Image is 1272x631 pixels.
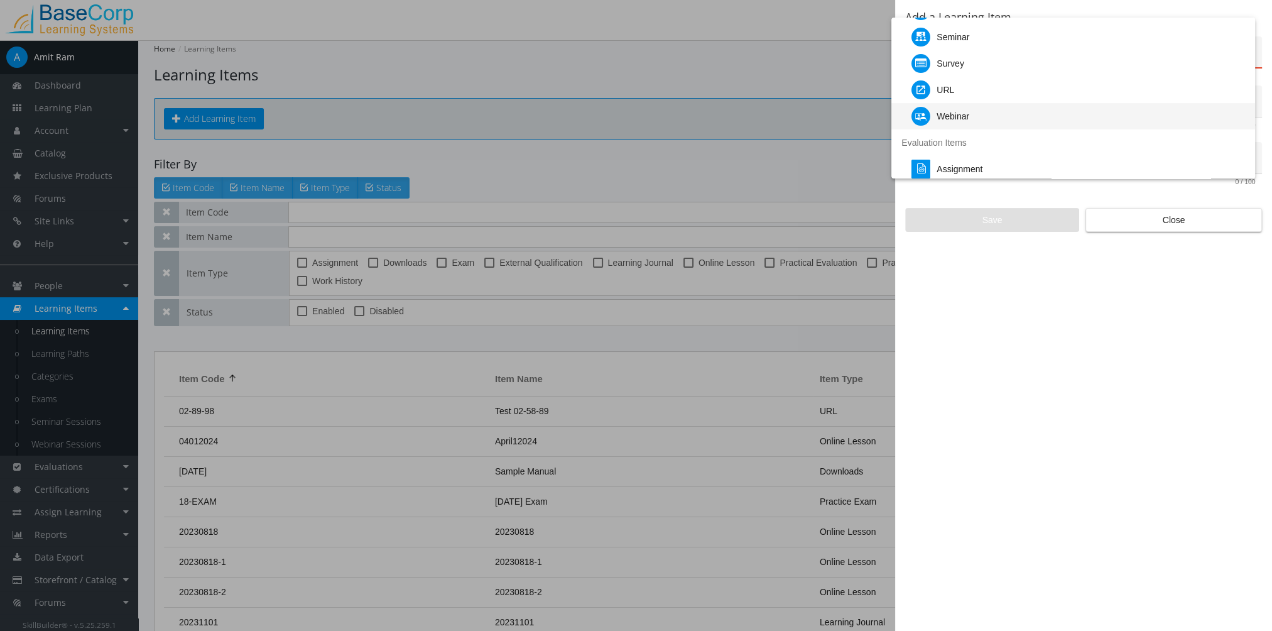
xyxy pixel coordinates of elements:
div: Assignment [937,156,982,182]
div: URL [937,77,954,103]
div: Survey [937,50,964,77]
div: Seminar [937,24,969,50]
div: Webinar [937,103,969,129]
span: Evaluation Items [891,129,1255,156]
